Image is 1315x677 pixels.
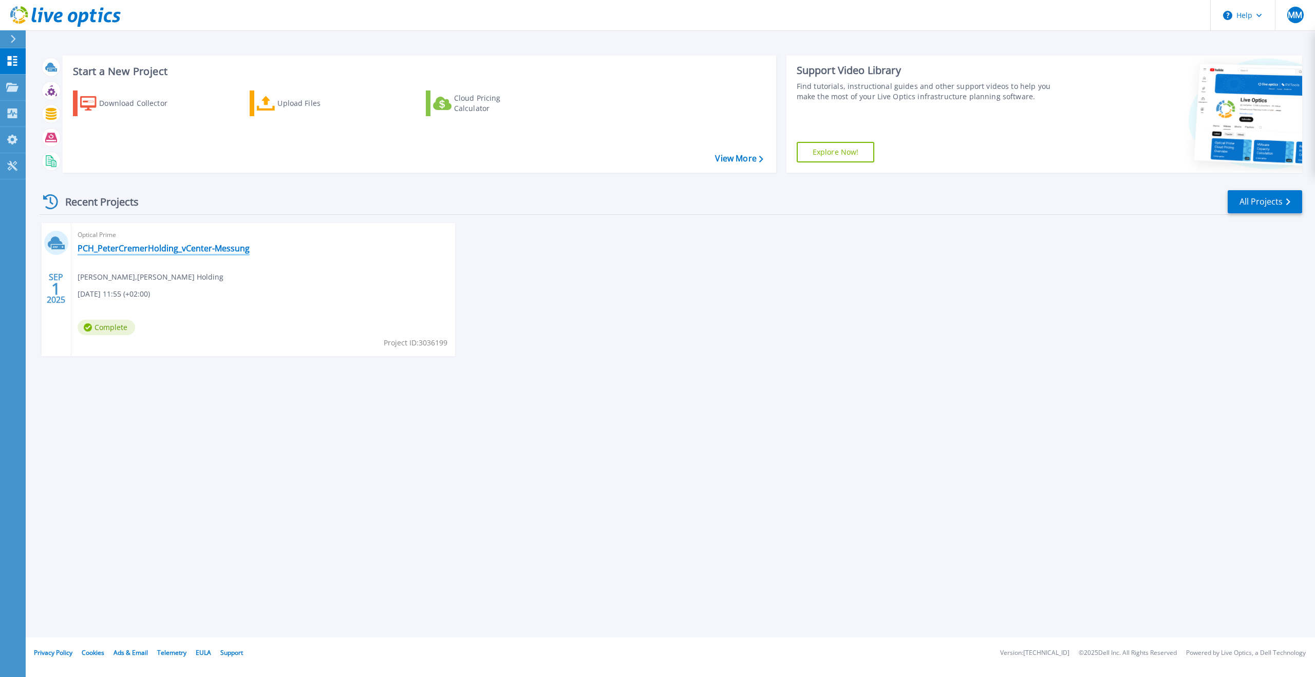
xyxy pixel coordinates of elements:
div: Recent Projects [40,189,153,214]
div: Find tutorials, instructional guides and other support videos to help you make the most of your L... [797,81,1063,102]
div: Upload Files [277,93,360,114]
div: SEP 2025 [46,270,66,307]
span: Optical Prime [78,229,449,241]
a: All Projects [1228,190,1302,213]
div: Cloud Pricing Calculator [454,93,536,114]
a: Telemetry [157,648,186,657]
div: Support Video Library [797,64,1063,77]
li: Powered by Live Optics, a Dell Technology [1186,650,1306,656]
a: EULA [196,648,211,657]
div: Download Collector [99,93,181,114]
span: 1 [51,284,61,293]
span: Project ID: 3036199 [384,337,447,349]
a: Privacy Policy [34,648,72,657]
span: [DATE] 11:55 (+02:00) [78,288,150,300]
a: Cookies [82,648,104,657]
span: [PERSON_NAME] , [PERSON_NAME] Holding [78,271,223,283]
h3: Start a New Project [73,66,763,77]
a: Explore Now! [797,142,875,162]
a: Download Collector [73,90,187,116]
a: Cloud Pricing Calculator [426,90,540,116]
a: View More [715,154,763,163]
a: Support [220,648,243,657]
li: Version: [TECHNICAL_ID] [1000,650,1069,656]
a: Upload Files [250,90,364,116]
li: © 2025 Dell Inc. All Rights Reserved [1079,650,1177,656]
a: PCH_PeterCremerHolding_vCenter-Messung [78,243,250,253]
span: Complete [78,320,135,335]
span: MM [1288,11,1302,19]
a: Ads & Email [114,648,148,657]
